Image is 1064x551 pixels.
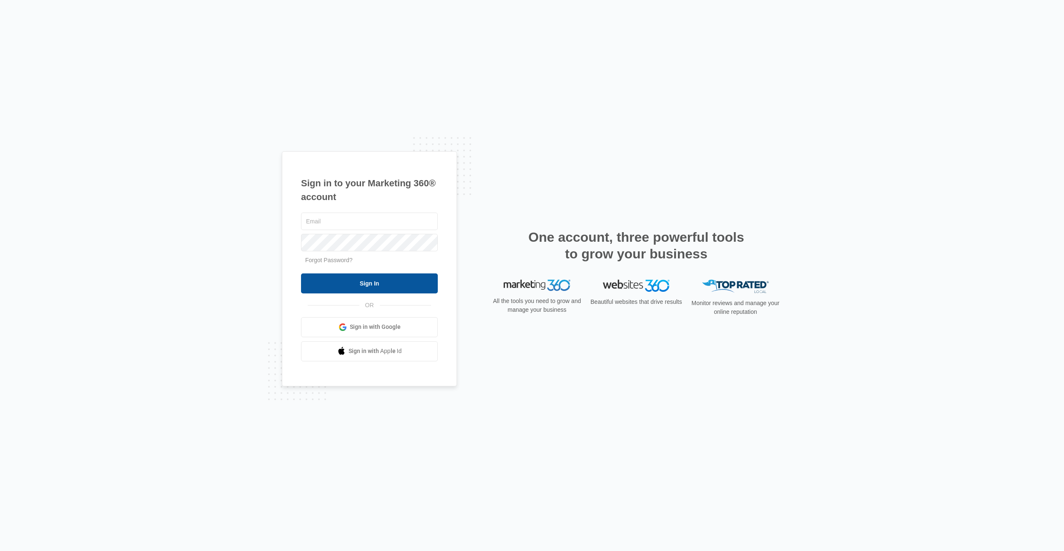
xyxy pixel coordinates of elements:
[359,301,380,310] span: OR
[689,299,782,316] p: Monitor reviews and manage your online reputation
[350,323,401,331] span: Sign in with Google
[504,280,570,291] img: Marketing 360
[301,341,438,361] a: Sign in with Apple Id
[490,297,584,314] p: All the tools you need to grow and manage your business
[349,347,402,356] span: Sign in with Apple Id
[603,280,670,292] img: Websites 360
[305,257,353,263] a: Forgot Password?
[301,273,438,293] input: Sign In
[301,176,438,204] h1: Sign in to your Marketing 360® account
[702,280,769,293] img: Top Rated Local
[301,317,438,337] a: Sign in with Google
[301,213,438,230] input: Email
[526,229,747,262] h2: One account, three powerful tools to grow your business
[590,298,683,306] p: Beautiful websites that drive results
